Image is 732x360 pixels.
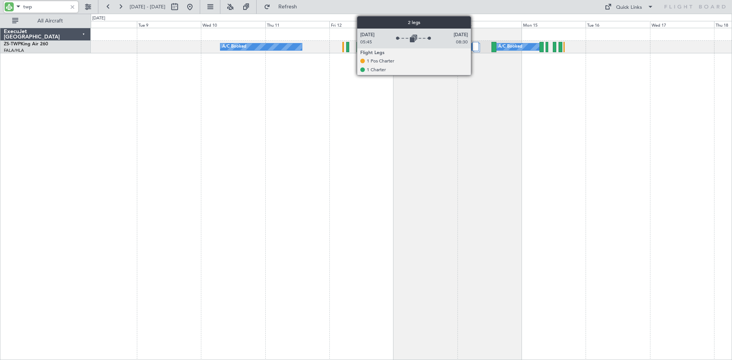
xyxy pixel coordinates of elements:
[272,4,304,10] span: Refresh
[130,3,165,10] span: [DATE] - [DATE]
[73,21,137,28] div: Mon 8
[20,18,80,24] span: All Aircraft
[4,48,24,53] a: FALA/HLA
[427,41,451,53] div: A/C Booked
[329,21,393,28] div: Fri 12
[137,21,201,28] div: Tue 9
[616,4,642,11] div: Quick Links
[4,42,48,46] a: ZS-TWPKing Air 260
[601,1,657,13] button: Quick Links
[222,41,246,53] div: A/C Booked
[23,1,67,13] input: A/C (Reg. or Type)
[498,41,522,53] div: A/C Booked
[260,1,306,13] button: Refresh
[92,15,105,22] div: [DATE]
[393,21,457,28] div: Sat 13
[650,21,714,28] div: Wed 17
[522,21,586,28] div: Mon 15
[365,41,389,53] div: A/C Booked
[201,21,265,28] div: Wed 10
[265,21,329,28] div: Thu 11
[457,21,522,28] div: Sun 14
[4,42,21,46] span: ZS-TWP
[586,21,650,28] div: Tue 16
[8,15,83,27] button: All Aircraft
